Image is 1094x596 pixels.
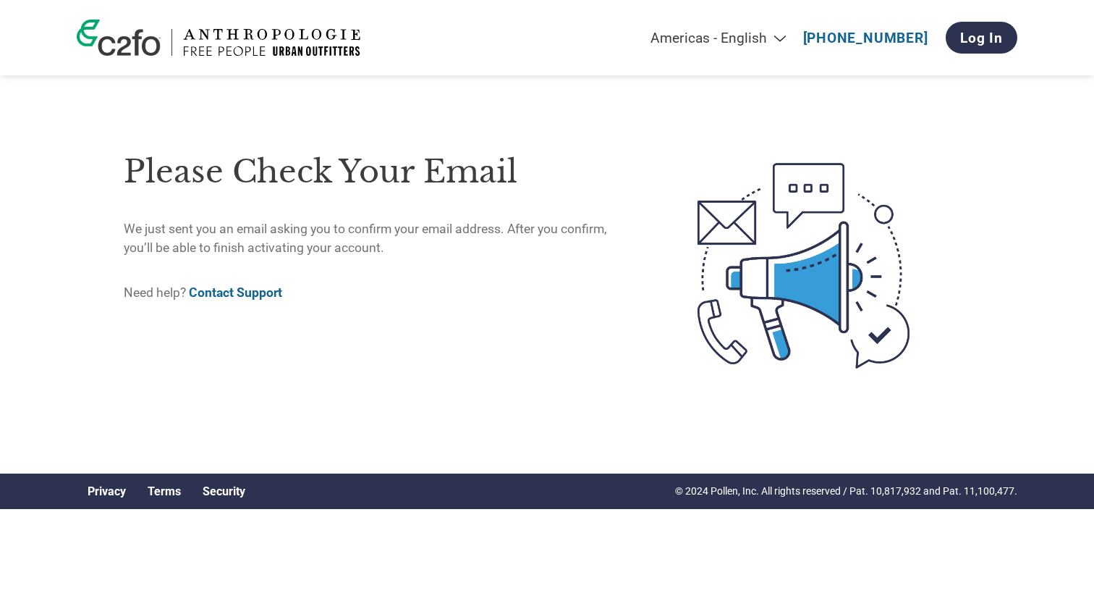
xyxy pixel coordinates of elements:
[803,30,928,46] a: [PHONE_NUMBER]
[183,29,360,56] img: Urban Outfitters
[124,219,637,258] p: We just sent you an email asking you to confirm your email address. After you confirm, you’ll be ...
[203,484,245,498] a: Security
[88,484,126,498] a: Privacy
[124,148,637,196] h1: Please check your email
[124,283,637,302] p: Need help?
[148,484,181,498] a: Terms
[946,22,1017,54] a: Log In
[77,20,161,56] img: c2fo logo
[189,285,282,300] a: Contact Support
[637,137,970,395] img: open-email
[675,484,1017,499] p: © 2024 Pollen, Inc. All rights reserved / Pat. 10,817,932 and Pat. 11,100,477.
